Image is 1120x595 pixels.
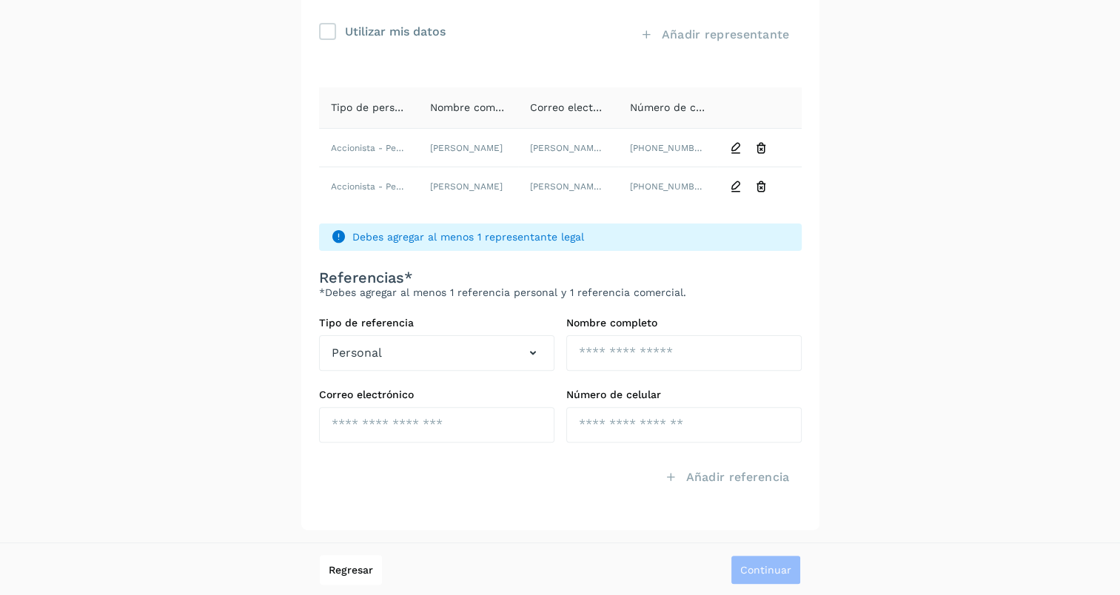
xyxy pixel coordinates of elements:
[653,460,801,494] button: Añadir referencia
[331,143,447,153] span: Accionista - Persona Moral
[331,181,447,192] span: Accionista - Persona Moral
[662,27,790,43] span: Añadir representante
[518,167,618,206] td: [PERSON_NAME][EMAIL_ADDRESS][DOMAIN_NAME]
[418,129,518,167] td: [PERSON_NAME]
[731,555,801,585] button: Continuar
[685,469,789,485] span: Añadir referencia
[530,101,625,113] span: Correo electrónico
[418,167,518,206] td: [PERSON_NAME]
[740,565,791,575] span: Continuar
[332,344,382,362] span: Personal
[329,565,373,575] span: Regresar
[618,129,718,167] td: [PHONE_NUMBER]
[319,317,554,329] label: Tipo de referencia
[319,286,802,299] p: *Debes agregar al menos 1 referencia personal y 1 referencia comercial.
[618,167,718,206] td: [PHONE_NUMBER]
[331,101,413,113] span: Tipo de persona
[566,389,802,401] label: Número de celular
[319,389,554,401] label: Correo electrónico
[352,229,790,245] span: Debes agregar al menos 1 representante legal
[320,555,382,585] button: Regresar
[518,129,618,167] td: [PERSON_NAME][EMAIL_ADDRESS][DOMAIN_NAME]
[630,101,725,113] span: Número de celular
[345,21,446,41] div: Utilizar mis datos
[319,269,802,286] h3: Referencias*
[628,18,801,52] button: Añadir representante
[430,101,521,113] span: Nombre completo
[566,317,802,329] label: Nombre completo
